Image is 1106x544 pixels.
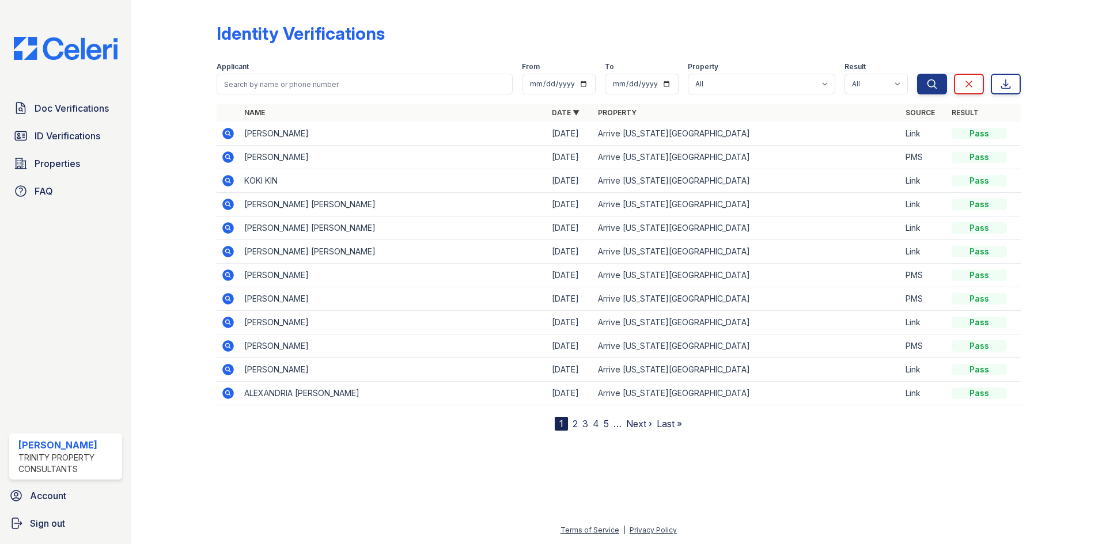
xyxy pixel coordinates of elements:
[547,240,593,264] td: [DATE]
[952,175,1007,187] div: Pass
[240,311,547,334] td: [PERSON_NAME]
[952,364,1007,375] div: Pass
[593,169,901,193] td: Arrive [US_STATE][GEOGRAPHIC_DATA]
[844,62,866,71] label: Result
[901,216,947,240] td: Link
[593,382,901,405] td: Arrive [US_STATE][GEOGRAPHIC_DATA]
[547,216,593,240] td: [DATE]
[547,264,593,287] td: [DATE]
[901,311,947,334] td: Link
[9,124,122,147] a: ID Verifications
[573,418,578,429] a: 2
[547,146,593,169] td: [DATE]
[593,193,901,216] td: Arrive [US_STATE][GEOGRAPHIC_DATA]
[593,311,901,334] td: Arrive [US_STATE][GEOGRAPHIC_DATA]
[217,23,385,44] div: Identity Verifications
[952,199,1007,210] div: Pass
[605,62,614,71] label: To
[952,340,1007,352] div: Pass
[240,146,547,169] td: [PERSON_NAME]
[952,293,1007,305] div: Pass
[240,264,547,287] td: [PERSON_NAME]
[547,334,593,358] td: [DATE]
[593,146,901,169] td: Arrive [US_STATE][GEOGRAPHIC_DATA]
[952,128,1007,139] div: Pass
[522,62,540,71] label: From
[901,287,947,311] td: PMS
[240,287,547,311] td: [PERSON_NAME]
[630,526,677,534] a: Privacy Policy
[217,62,249,71] label: Applicant
[5,37,127,60] img: CE_Logo_Blue-a8612792a0a2168367f1c8372b55b34899dd931a85d93a1a3d3e32e68fde9ad4.png
[952,151,1007,163] div: Pass
[18,438,118,452] div: [PERSON_NAME]
[598,108,637,117] a: Property
[35,184,53,198] span: FAQ
[623,526,626,534] div: |
[901,193,947,216] td: Link
[30,489,66,503] span: Account
[901,169,947,193] td: Link
[582,418,588,429] a: 3
[952,108,979,117] a: Result
[952,387,1007,399] div: Pass
[560,526,619,534] a: Terms of Service
[555,417,568,431] div: 1
[9,97,122,120] a: Doc Verifications
[35,157,80,170] span: Properties
[613,417,622,431] span: …
[5,484,127,507] a: Account
[593,216,901,240] td: Arrive [US_STATE][GEOGRAPHIC_DATA]
[626,418,652,429] a: Next ›
[217,74,513,94] input: Search by name or phone number
[5,512,127,535] a: Sign out
[593,122,901,146] td: Arrive [US_STATE][GEOGRAPHIC_DATA]
[547,169,593,193] td: [DATE]
[240,122,547,146] td: [PERSON_NAME]
[240,334,547,358] td: [PERSON_NAME]
[901,122,947,146] td: Link
[901,358,947,382] td: Link
[688,62,718,71] label: Property
[657,418,682,429] a: Last »
[547,382,593,405] td: [DATE]
[901,146,947,169] td: PMS
[906,108,935,117] a: Source
[593,287,901,311] td: Arrive [US_STATE][GEOGRAPHIC_DATA]
[18,452,118,475] div: Trinity Property Consultants
[604,418,609,429] a: 5
[35,129,100,143] span: ID Verifications
[30,516,65,530] span: Sign out
[240,240,547,264] td: [PERSON_NAME] [PERSON_NAME]
[547,287,593,311] td: [DATE]
[9,180,122,203] a: FAQ
[952,269,1007,281] div: Pass
[901,264,947,287] td: PMS
[240,216,547,240] td: [PERSON_NAME] [PERSON_NAME]
[9,152,122,175] a: Properties
[240,193,547,216] td: [PERSON_NAME] [PERSON_NAME]
[593,240,901,264] td: Arrive [US_STATE][GEOGRAPHIC_DATA]
[593,358,901,382] td: Arrive [US_STATE][GEOGRAPHIC_DATA]
[593,334,901,358] td: Arrive [US_STATE][GEOGRAPHIC_DATA]
[593,418,599,429] a: 4
[952,222,1007,234] div: Pass
[593,264,901,287] td: Arrive [US_STATE][GEOGRAPHIC_DATA]
[35,101,109,115] span: Doc Verifications
[240,382,547,405] td: ALEXANDRIA [PERSON_NAME]
[240,358,547,382] td: [PERSON_NAME]
[547,358,593,382] td: [DATE]
[901,382,947,405] td: Link
[244,108,265,117] a: Name
[901,240,947,264] td: Link
[547,122,593,146] td: [DATE]
[547,311,593,334] td: [DATE]
[547,193,593,216] td: [DATE]
[552,108,579,117] a: Date ▼
[901,334,947,358] td: PMS
[952,317,1007,328] div: Pass
[952,246,1007,257] div: Pass
[240,169,547,193] td: KOKI KIN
